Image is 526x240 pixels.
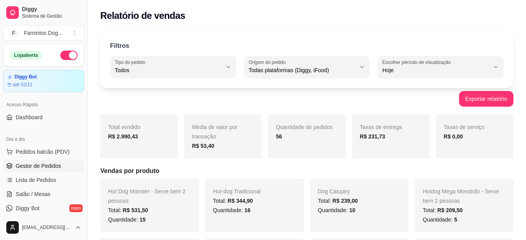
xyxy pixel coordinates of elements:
span: Total: [108,207,148,213]
span: Média de valor por transação [192,124,237,140]
span: Hot Dog Monster - Serve bem 2 pessoas [108,188,186,204]
p: Filtros [110,41,129,51]
strong: R$ 2.990,43 [108,133,138,140]
span: [EMAIL_ADDRESS][DOMAIN_NAME] [22,224,72,231]
span: Gestor de Pedidos [16,162,61,170]
span: Quantidade: [108,216,146,223]
strong: R$ 53,40 [192,143,214,149]
a: Salão / Mesas [3,188,84,200]
span: 10 [349,207,356,213]
button: [EMAIL_ADDRESS][DOMAIN_NAME] [3,218,84,237]
span: Quantidade: [423,216,457,223]
span: Taxas de serviço [444,124,484,130]
span: Diggy [22,6,81,13]
span: Todas plataformas (Diggy, iFood) [249,66,356,74]
h2: Relatório de vendas [100,9,185,22]
button: Select a team [3,25,84,41]
div: Acesso Rápido [3,98,84,111]
strong: R$ 0,00 [444,133,463,140]
a: Lista de Pedidos [3,174,84,186]
span: Diggy Bot [16,204,40,212]
label: Tipo do pedido [115,59,148,65]
span: Hotdog Mega Monstrão - Serve bem 2 pessoas [423,188,499,204]
label: Escolher período de visualização [382,59,453,65]
span: Total: [318,198,358,204]
span: Hoje [382,66,490,74]
button: Exportar relatório [459,91,513,107]
span: R$ 239,00 [333,198,358,204]
div: Loja aberta [10,51,42,60]
span: Hot-dog Tradicional [213,188,260,195]
span: Total: [213,198,253,204]
span: Dog Catupiry [318,188,350,195]
span: Quantidade de pedidos [276,124,333,130]
span: 5 [454,216,457,223]
span: 15 [139,216,146,223]
span: Lista de Pedidos [16,176,56,184]
span: 16 [244,207,251,213]
span: Pedidos balcão (PDV) [16,148,70,156]
span: Quantidade: [213,207,251,213]
strong: R$ 231,73 [360,133,385,140]
div: Famintos Dog ... [24,29,63,37]
span: Total: [423,207,463,213]
span: Total vendido [108,124,141,130]
span: R$ 531,50 [123,207,148,213]
a: DiggySistema de Gestão [3,3,84,22]
button: Alterar Status [60,51,78,60]
a: Gestor de Pedidos [3,160,84,172]
span: Todos [115,66,222,74]
article: Diggy Bot [14,74,37,80]
a: Diggy Botnovo [3,202,84,215]
div: Dia a dia [3,133,84,145]
span: Quantidade: [318,207,356,213]
span: Salão / Mesas [16,190,51,198]
a: Diggy Botaté 02/11 [3,70,84,92]
button: Pedidos balcão (PDV) [3,145,84,158]
span: Dashboard [16,113,43,121]
button: Tipo do pedidoTodos [110,56,236,78]
span: Sistema de Gestão [22,13,81,19]
span: F [10,29,18,37]
span: Taxas de entrega [360,124,402,130]
a: Dashboard [3,111,84,124]
button: Origem do pedidoTodas plataformas (Diggy, iFood) [244,56,370,78]
span: R$ 209,50 [437,207,463,213]
article: até 02/11 [13,82,33,88]
button: Escolher período de visualizaçãoHoje [378,56,504,78]
strong: 56 [276,133,282,140]
h5: Vendas por produto [100,166,513,176]
label: Origem do pedido [249,59,288,65]
span: R$ 344,90 [228,198,253,204]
